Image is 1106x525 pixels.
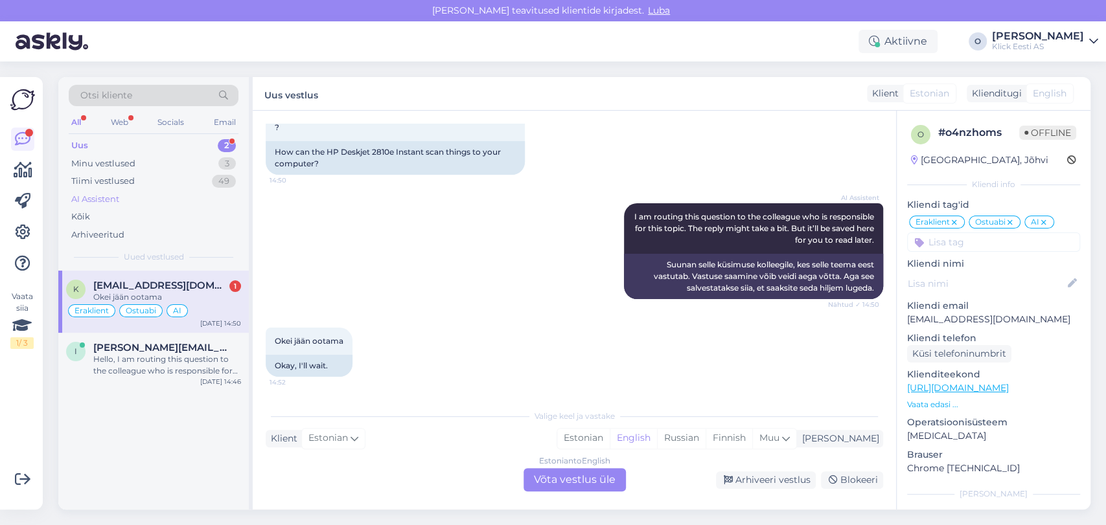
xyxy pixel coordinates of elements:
div: Finnish [706,429,752,448]
span: ilona.aasmae1@gmail.com [93,342,228,353]
span: AI [173,307,181,315]
div: English [610,429,657,448]
span: kaiakkalmus@gmail.com [93,280,228,291]
div: Vaata siia [10,291,34,349]
input: Lisa nimi [908,276,1065,291]
img: Askly Logo [10,87,35,112]
span: Eraklient [916,218,950,226]
span: i [75,346,77,356]
div: Russian [657,429,706,448]
div: Klienditugi [967,87,1022,100]
div: Klick Eesti AS [992,41,1084,52]
p: [MEDICAL_DATA] [907,429,1080,443]
div: [DATE] 14:46 [200,377,241,386]
div: All [69,114,84,131]
span: 14:52 [270,377,318,387]
div: Klient [867,87,899,100]
a: [URL][DOMAIN_NAME] [907,382,1009,394]
div: Uus [71,139,88,152]
div: Blokeeri [821,471,883,489]
div: [PERSON_NAME] [907,488,1080,500]
div: Web [108,114,131,131]
span: Offline [1019,126,1076,140]
div: Kõik [71,210,90,223]
div: 49 [212,175,236,188]
p: Märkmed [907,508,1080,521]
div: Hello, I am routing this question to the colleague who is responsible for this topic. The reply m... [93,353,241,377]
span: English [1033,87,1066,100]
div: [PERSON_NAME] [992,31,1084,41]
div: [GEOGRAPHIC_DATA], Jõhvi [911,153,1048,167]
div: Okay, I'll wait. [266,355,352,377]
span: k [73,284,79,294]
input: Lisa tag [907,232,1080,252]
div: Valige keel ja vastake [266,410,883,422]
span: I am routing this question to the colleague who is responsible for this topic. The reply might ta... [634,212,876,245]
span: Muu [759,432,779,443]
span: Uued vestlused [124,251,184,263]
div: Tiimi vestlused [71,175,135,188]
div: [PERSON_NAME] [797,432,879,445]
span: Luba [644,5,674,16]
div: Võta vestlus üle [524,468,626,491]
span: Ostuabi [975,218,1006,226]
label: Uus vestlus [264,85,318,102]
p: Vaata edasi ... [907,399,1080,410]
div: 2 [218,139,236,152]
p: Klienditeekond [907,368,1080,381]
div: Estonian to English [539,455,610,467]
span: Nähtud ✓ 14:50 [828,300,879,309]
div: Email [211,114,238,131]
span: Estonian [910,87,949,100]
div: Socials [155,114,187,131]
div: O [969,32,987,50]
div: [DATE] 14:50 [200,318,241,328]
span: AI [1031,218,1039,226]
div: Aktiivne [858,30,938,53]
div: Okei jään ootama [93,291,241,303]
span: Otsi kliente [80,89,132,102]
p: Brauser [907,448,1080,462]
span: Ostuabi [126,307,156,315]
p: Chrome [TECHNICAL_ID] [907,462,1080,475]
span: o [917,129,924,139]
div: Minu vestlused [71,157,135,170]
div: # o4nzhoms [938,125,1019,140]
div: Kliendi info [907,179,1080,190]
div: Estonian [557,429,610,448]
p: Kliendi email [907,299,1080,313]
div: Klient [266,432,297,445]
span: AI Assistent [831,193,879,203]
div: Arhiveeritud [71,229,124,241]
a: [PERSON_NAME]Klick Eesti AS [992,31,1098,52]
p: Kliendi telefon [907,331,1080,345]
div: Küsi telefoninumbrit [907,345,1011,363]
p: Operatsioonisüsteem [907,416,1080,429]
span: Eraklient [75,307,109,315]
div: Arhiveeri vestlus [716,471,816,489]
div: AI Assistent [71,193,119,206]
span: Okei jään ootama [275,336,343,346]
p: [EMAIL_ADDRESS][DOMAIN_NAME] [907,313,1080,326]
div: Suunan selle küsimuse kolleegile, kes selle teema eest vastutab. Vastuse saamine võib veidi aega ... [624,254,883,299]
div: 3 [218,157,236,170]
span: 14:50 [270,175,318,185]
p: Kliendi nimi [907,257,1080,271]
p: Kliendi tag'id [907,198,1080,212]
span: Estonian [308,431,348,445]
div: 1 [229,280,241,292]
div: 1 / 3 [10,337,34,349]
div: How can the HP Deskjet 2810e Instant scan things to your computer? [266,141,525,175]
